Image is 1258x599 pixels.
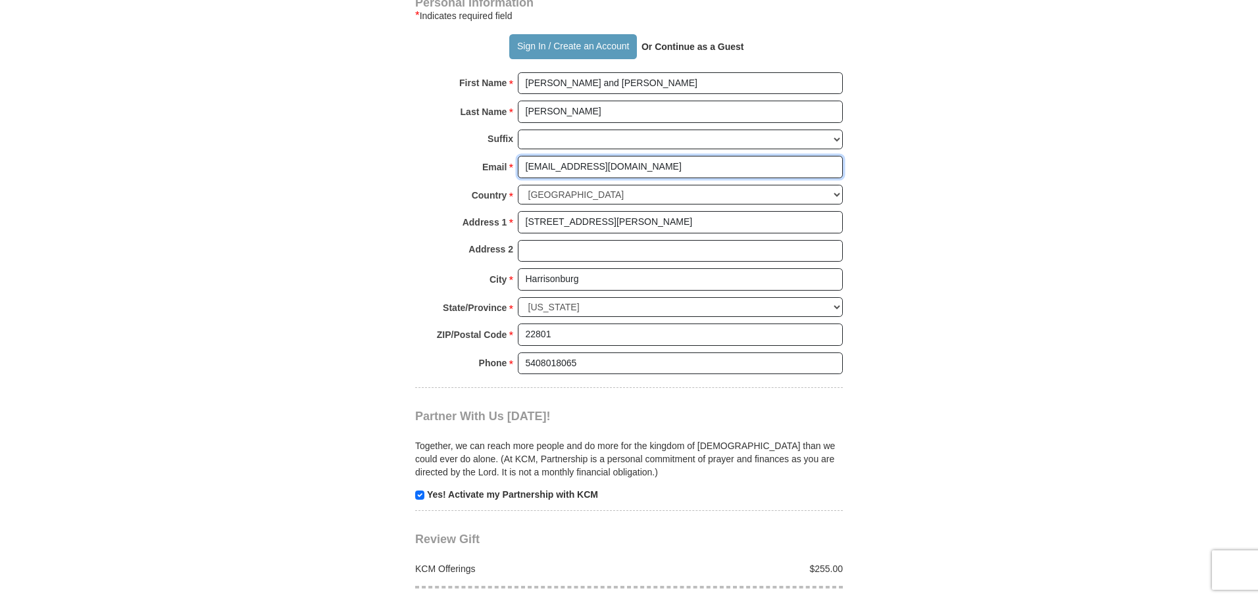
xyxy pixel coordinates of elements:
button: Sign In / Create an Account [509,34,636,59]
span: Partner With Us [DATE]! [415,410,551,423]
strong: ZIP/Postal Code [437,325,507,344]
strong: State/Province [443,299,507,317]
strong: First Name [459,74,507,92]
div: KCM Offerings [409,562,630,575]
strong: Address 2 [468,240,513,258]
strong: Or Continue as a Guest [642,41,744,52]
p: Together, we can reach more people and do more for the kingdom of [DEMOGRAPHIC_DATA] than we coul... [415,439,843,479]
div: Indicates required field [415,8,843,24]
span: Review Gift [415,533,480,546]
strong: Last Name [461,103,507,121]
strong: Suffix [488,130,513,148]
strong: Yes! Activate my Partnership with KCM [427,489,598,500]
strong: Email [482,158,507,176]
strong: Country [472,186,507,204]
strong: City [490,270,507,289]
strong: Address 1 [463,213,507,231]
strong: Phone [479,354,507,372]
div: $255.00 [629,562,850,575]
